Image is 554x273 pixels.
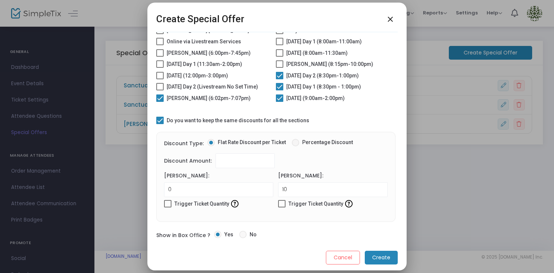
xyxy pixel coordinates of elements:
span: Online via Livestream Services [167,37,241,46]
span: [PERSON_NAME] (6:02pm-7:07pm) [167,94,251,103]
span: Flat Rate Discount per Ticket [215,139,286,146]
img: question-mark [345,200,353,207]
span: [DATE] (8:00am-11:30am) [286,49,348,57]
span: Yes [221,231,233,239]
span: [PERSON_NAME] (6:00pm-7:45pm) [167,49,251,57]
label: [PERSON_NAME]: [278,172,323,180]
span: [PERSON_NAME] (8:15pm-10:00pm) [286,60,373,69]
span: [DATE] Day 2 (Livestream No Set Time) [167,82,258,91]
mat-icon: close [386,15,395,24]
span: Trigger Ticket Quantity [174,199,229,208]
span: [DATE] Day 1 (8:30pm - 1:00pm) [286,82,361,91]
span: [DATE] (12:00pm-3:00pm) [167,71,228,80]
h2: Create Special Offer [156,13,244,25]
span: [DATE] Day 1 (11:30am-2:00pm) [167,60,242,69]
label: Discount Amount: [164,157,212,165]
span: Trigger Ticket Quantity [288,199,343,208]
span: Percentage Discount [299,139,353,146]
span: Do you want to keep the same discounts for all the sections [167,116,309,125]
span: [DATE] Day 2 (8:30pm-1:00pm) [286,71,359,80]
m-button: Cancel [326,251,360,264]
img: question-mark [231,200,238,207]
span: [DATE] (9:00am-2:00pm) [286,94,345,103]
span: No [247,231,257,239]
m-button: Create [365,251,398,264]
label: [PERSON_NAME]: [164,172,209,180]
label: Show in Box Office ? [156,232,210,239]
span: [DATE] Day 1 (8:00am-11:00am) [286,37,362,46]
label: Discount Type: [164,140,204,147]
